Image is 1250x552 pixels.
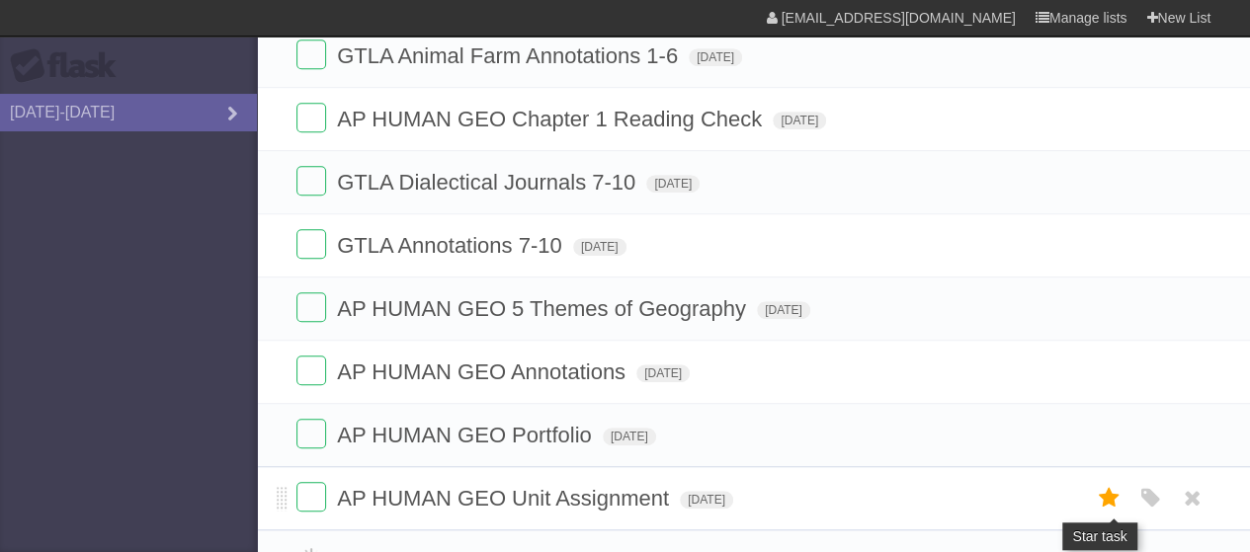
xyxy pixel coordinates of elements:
span: [DATE] [689,48,742,66]
label: Done [296,166,326,196]
label: Done [296,419,326,448]
span: AP HUMAN GEO Chapter 1 Reading Check [337,107,767,131]
span: GTLA Animal Farm Annotations 1-6 [337,43,683,68]
span: [DATE] [757,301,810,319]
span: [DATE] [646,175,700,193]
label: Done [296,103,326,132]
label: Done [296,39,326,69]
label: Done [296,482,326,512]
span: GTLA Annotations 7-10 [337,233,567,258]
span: AP HUMAN GEO Portfolio [337,423,597,447]
span: [DATE] [680,491,733,509]
span: [DATE] [773,112,826,129]
span: AP HUMAN GEO Unit Assignment [337,486,674,511]
span: GTLA Dialectical Journals 7-10 [337,170,640,195]
label: Done [296,292,326,322]
span: AP HUMAN GEO 5 Themes of Geography [337,296,751,321]
span: [DATE] [573,238,626,256]
label: Star task [1090,482,1127,514]
label: Done [296,355,326,385]
div: Flask [10,48,128,84]
span: [DATE] [603,428,656,445]
label: Done [296,229,326,259]
span: [DATE] [636,364,690,382]
span: AP HUMAN GEO Annotations [337,359,630,384]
